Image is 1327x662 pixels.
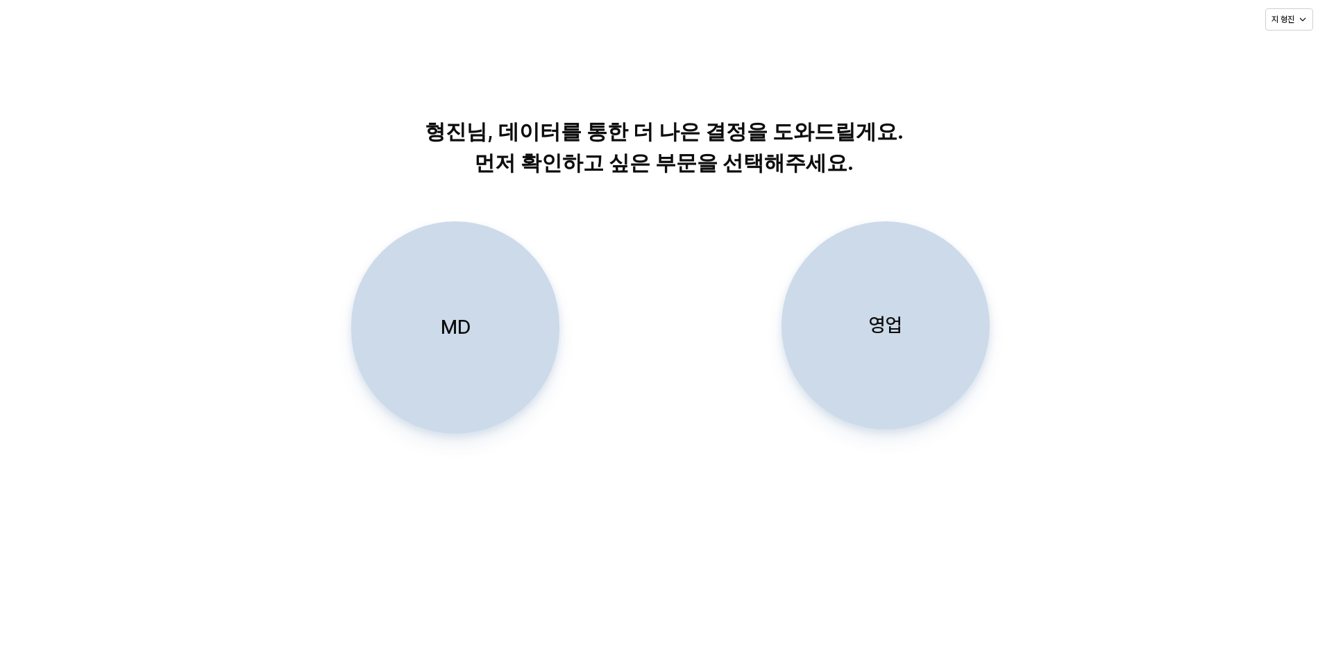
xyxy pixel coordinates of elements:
p: MD [441,314,471,340]
p: 영업 [869,312,902,338]
p: 지 형진 [1271,14,1294,25]
button: 영업 [781,221,990,430]
p: 형진님, 데이터를 통한 더 나은 결정을 도와드릴게요. 먼저 확인하고 싶은 부문을 선택해주세요. [310,116,1018,178]
button: MD [351,221,559,434]
button: 지 형진 [1265,8,1313,31]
